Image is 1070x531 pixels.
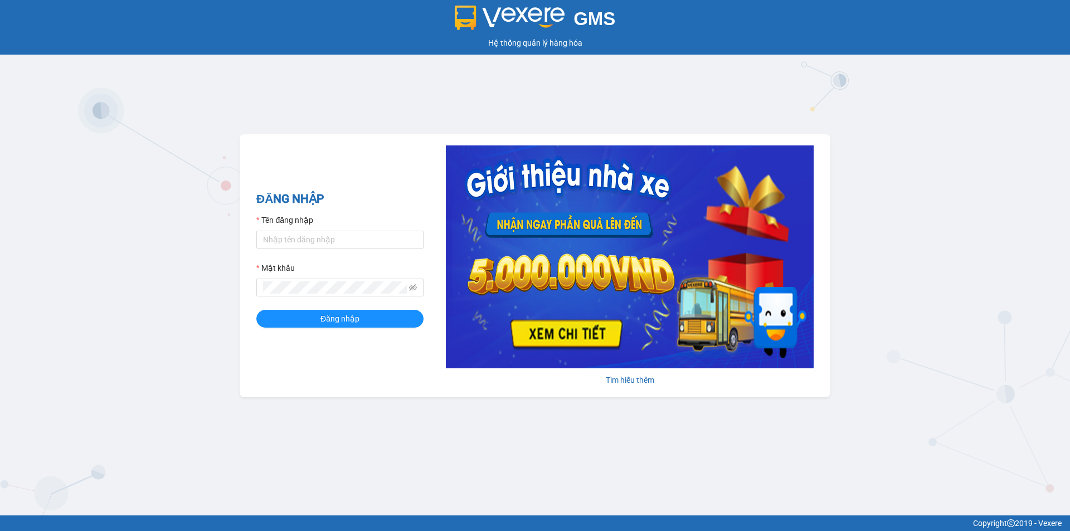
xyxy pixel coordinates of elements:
div: Copyright 2019 - Vexere [8,517,1062,529]
div: Hệ thống quản lý hàng hóa [3,37,1067,49]
label: Tên đăng nhập [256,214,313,226]
img: banner-0 [446,145,814,368]
div: Tìm hiểu thêm [446,374,814,386]
span: Đăng nhập [320,313,359,325]
span: GMS [573,8,615,29]
a: GMS [455,17,616,26]
img: logo 2 [455,6,565,30]
input: Tên đăng nhập [256,231,424,249]
h2: ĐĂNG NHẬP [256,190,424,208]
button: Đăng nhập [256,310,424,328]
label: Mật khẩu [256,262,295,274]
input: Mật khẩu [263,281,407,294]
span: eye-invisible [409,284,417,291]
span: copyright [1007,519,1015,527]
